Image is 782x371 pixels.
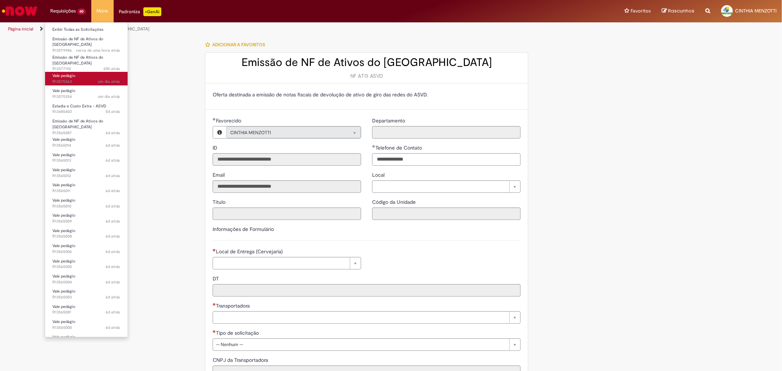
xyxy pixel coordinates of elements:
[106,294,120,300] time: 25/09/2025 07:37:25
[52,334,76,340] span: Vale pedágio
[52,158,120,164] span: R13565013
[52,258,76,264] span: Vale pedágio
[106,234,120,239] span: 6d atrás
[106,249,120,254] time: 25/09/2025 07:38:39
[45,257,128,271] a: Aberto R13565005 : Vale pedágio
[631,7,651,15] span: Favoritos
[77,8,86,15] span: 60
[106,325,120,330] time: 25/09/2025 07:36:31
[52,109,120,115] span: R13485403
[52,36,103,48] span: Emissão de NF de Ativos do [GEOGRAPHIC_DATA]
[97,7,108,15] span: More
[213,284,521,297] input: DT
[106,264,120,269] span: 6d atrás
[372,172,386,178] span: Local
[213,172,226,178] span: Somente leitura - Email
[76,48,120,53] time: 30/09/2025 09:12:45
[52,198,76,203] span: Vale pedágio
[52,218,120,224] span: R13565009
[213,171,226,179] label: Somente leitura - Email
[106,279,120,285] time: 25/09/2025 07:37:50
[45,166,128,180] a: Aberto R13565012 : Vale pedágio
[213,198,227,206] label: Somente leitura - Título
[52,103,106,109] span: Estadia e Custo Extra - ASVD
[52,228,76,234] span: Vale pedágio
[45,35,128,51] a: Aberto R13579986 : Emissão de NF de Ativos do ASVD
[216,117,243,124] span: Necessários - Favorecido
[52,264,120,270] span: R13565005
[45,87,128,100] a: Aberto R13575354 : Vale pedágio
[45,303,128,316] a: Aberto R13565001 : Vale pedágio
[52,188,120,194] span: R13565011
[45,151,128,165] a: Aberto R13565013 : Vale pedágio
[372,117,407,124] label: Somente leitura - Departamento
[45,102,128,116] a: Aberto R13485403 : Estadia e Custo Extra - ASVD
[52,130,120,136] span: R13565087
[213,249,216,251] span: Necessários
[45,196,128,210] a: Aberto R13565010 : Vale pedágio
[143,7,161,16] p: +GenAi
[52,319,76,324] span: Vale pedágio
[106,218,120,224] time: 25/09/2025 07:39:30
[106,294,120,300] span: 6d atrás
[372,207,521,220] input: Código da Unidade
[45,227,128,240] a: Aberto R13565008 : Vale pedágio
[213,199,227,205] span: Somente leitura - Título
[106,264,120,269] time: 25/09/2025 07:38:15
[45,242,128,256] a: Aberto R13565006 : Vale pedágio
[106,188,120,194] time: 25/09/2025 07:40:44
[216,248,284,255] span: Necessários - Local de Entrega (Cervejaria)
[52,289,76,294] span: Vale pedágio
[45,212,128,225] a: Aberto R13565009 : Vale pedágio
[106,130,120,136] time: 25/09/2025 08:21:58
[52,325,120,331] span: R13565000
[372,126,521,139] input: Departamento
[213,118,216,121] span: Obrigatório Preenchido
[52,279,120,285] span: R13565004
[5,22,516,36] ul: Trilhas de página
[103,66,120,71] time: 29/09/2025 14:19:14
[106,173,120,179] span: 6d atrás
[662,8,694,15] a: Rascunhos
[213,357,269,363] span: Somente leitura - CNPJ da Transportadora
[213,72,521,80] div: NF ATG ASVD
[52,88,76,93] span: Vale pedágio
[52,249,120,255] span: R13565006
[216,302,251,309] span: Necessários - Transportadora
[213,153,361,166] input: ID
[213,117,243,124] label: Somente leitura - Necessários - Favorecido
[106,218,120,224] span: 6d atrás
[98,94,120,99] span: um dia atrás
[98,94,120,99] time: 29/09/2025 09:32:50
[52,294,120,300] span: R13565003
[8,26,33,32] a: Página inicial
[216,339,506,350] span: -- Nenhum --
[52,66,120,72] span: R13577192
[52,243,76,249] span: Vale pedágio
[735,8,777,14] span: CINTHIA MENZOTTI
[226,126,361,138] a: CINTHIA MENZOTTILimpar campo Favorecido
[52,234,120,239] span: R13565008
[106,188,120,194] span: 6d atrás
[213,180,361,193] input: Email
[213,207,361,220] input: Título
[52,167,76,173] span: Vale pedágio
[216,330,260,336] span: Tipo de solicitação
[213,91,521,98] p: Oferta destinada a emissão de notas fiscais de devolução de ativo de giro das redes do ASVD.
[45,117,128,133] a: Aberto R13565087 : Emissão de NF de Ativos do ASVD
[213,144,219,151] span: Somente leitura - ID
[45,54,128,69] a: Aberto R13577192 : Emissão de NF de Ativos do ASVD
[106,109,120,114] time: 25/09/2025 13:15:55
[45,318,128,331] a: Aberto R13565000 : Vale pedágio
[372,199,417,205] span: Somente leitura - Código da Unidade
[213,257,361,269] a: Limpar campo Local de Entrega (Cervejaria)
[106,158,120,163] span: 6d atrás
[45,181,128,195] a: Aberto R13565011 : Vale pedágio
[106,203,120,209] time: 25/09/2025 07:40:11
[45,272,128,286] a: Aberto R13565004 : Vale pedágio
[205,37,269,52] button: Adicionar a Favoritos
[212,42,265,48] span: Adicionar a Favoritos
[372,145,375,148] span: Obrigatório Preenchido
[213,56,521,69] h2: Emissão de NF de Ativos do [GEOGRAPHIC_DATA]
[52,79,120,85] span: R13575363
